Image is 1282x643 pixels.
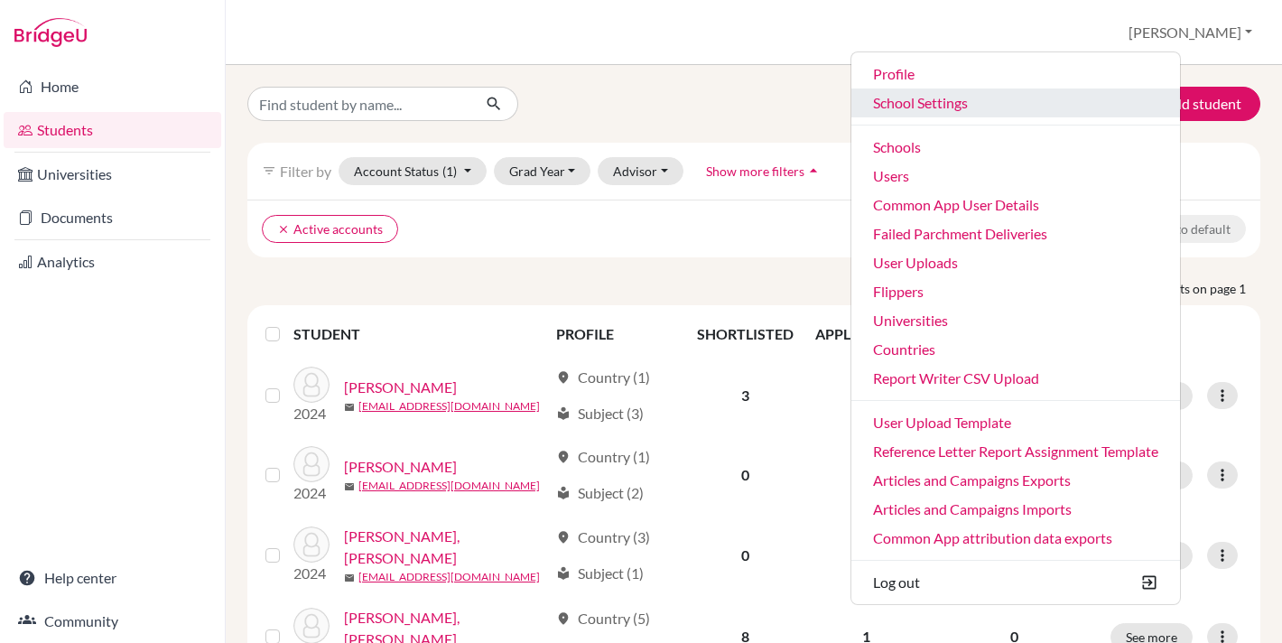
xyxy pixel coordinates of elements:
div: Subject (1) [556,563,644,584]
div: Country (1) [556,446,650,468]
td: 0 [686,435,804,515]
ul: [PERSON_NAME] [850,51,1181,605]
div: Subject (2) [556,482,644,504]
span: students on page 1 [1142,279,1260,298]
button: Log out [851,568,1180,597]
i: clear [277,223,290,236]
span: location_on [556,611,571,626]
p: 2024 [293,403,330,424]
a: Analytics [4,244,221,280]
td: 0 [804,435,929,515]
a: Flippers [851,277,1180,306]
a: Home [4,69,221,105]
a: Universities [4,156,221,192]
button: Show more filtersarrow_drop_up [691,157,838,185]
td: 0 [804,515,929,596]
a: Help center [4,560,221,596]
th: SHORTLISTED [686,312,804,356]
img: Ahmad, Faran [293,367,330,403]
span: location_on [556,370,571,385]
th: STUDENT [293,312,545,356]
a: Profile [851,60,1180,89]
a: Articles and Campaigns Exports [851,466,1180,495]
img: Ali, Muhammad Aayan [293,527,330,563]
a: Community [4,603,221,639]
div: Subject (3) [556,403,644,424]
a: Articles and Campaigns Imports [851,495,1180,524]
a: Countries [851,335,1180,364]
span: mail [344,481,355,492]
a: Report Writer CSV Upload [851,364,1180,393]
span: mail [344,573,355,583]
a: School Settings [851,89,1180,117]
p: 2024 [293,482,330,504]
div: Country (1) [556,367,650,388]
a: Documents [4,200,221,236]
span: location_on [556,530,571,545]
span: Show more filters [706,163,804,179]
a: Universities [851,306,1180,335]
button: Account Status(1) [339,157,487,185]
a: [EMAIL_ADDRESS][DOMAIN_NAME] [358,478,540,494]
img: Ahmad, Omar [293,446,330,482]
a: [EMAIL_ADDRESS][DOMAIN_NAME] [358,398,540,415]
i: arrow_drop_up [804,162,822,180]
a: Schools [851,133,1180,162]
img: Bridge-U [14,18,87,47]
a: [EMAIL_ADDRESS][DOMAIN_NAME] [358,569,540,585]
a: User Uploads [851,248,1180,277]
div: Country (5) [556,608,650,629]
p: 2024 [293,563,330,584]
button: clearActive accounts [262,215,398,243]
a: [PERSON_NAME] [344,377,457,398]
td: 0 [686,515,804,596]
a: [PERSON_NAME], [PERSON_NAME] [344,526,548,569]
th: APPLICATIONS [804,312,929,356]
a: User Upload Template [851,408,1180,437]
button: Add student [1123,87,1260,121]
div: Country (3) [556,527,650,548]
a: [PERSON_NAME] [344,456,457,478]
a: Common App attribution data exports [851,524,1180,553]
button: Advisor [598,157,683,185]
span: local_library [556,566,571,581]
button: Reset to default [1128,215,1246,243]
input: Find student by name... [247,87,471,121]
a: Failed Parchment Deliveries [851,219,1180,248]
span: Filter by [280,163,331,180]
span: location_on [556,450,571,464]
th: PROFILE [545,312,686,356]
a: Common App User Details [851,191,1180,219]
span: local_library [556,486,571,500]
button: [PERSON_NAME] [1120,15,1260,50]
a: Reference Letter Report Assignment Template [851,437,1180,466]
span: local_library [556,406,571,421]
a: Users [851,162,1180,191]
i: filter_list [262,163,276,178]
a: Students [4,112,221,148]
span: (1) [442,163,457,179]
button: Grad Year [494,157,591,185]
td: 0 [804,356,929,435]
td: 3 [686,356,804,435]
span: mail [344,402,355,413]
